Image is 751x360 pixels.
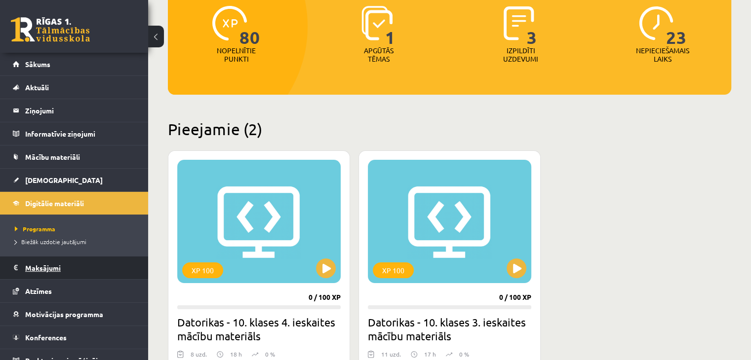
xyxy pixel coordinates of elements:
p: Nepieciešamais laiks [636,46,689,63]
a: Biežāk uzdotie jautājumi [15,237,138,246]
legend: Informatīvie ziņojumi [25,122,136,145]
a: Sākums [13,53,136,75]
h2: Pieejamie (2) [168,119,731,139]
img: icon-xp-0682a9bc20223a9ccc6f5883a126b849a74cddfe5390d2b41b4391c66f2066e7.svg [212,6,247,40]
a: [DEMOGRAPHIC_DATA] [13,169,136,191]
a: Aktuāli [13,76,136,99]
p: Izpildīti uzdevumi [501,46,540,63]
div: XP 100 [182,262,223,278]
p: 18 h [230,350,242,359]
h2: Datorikas - 10. klases 3. ieskaites mācību materiāls [368,315,531,343]
p: 0 % [459,350,469,359]
a: Informatīvie ziņojumi [13,122,136,145]
p: 0 % [265,350,275,359]
span: Programma [15,225,55,233]
span: Sākums [25,60,50,69]
legend: Ziņojumi [25,99,136,122]
span: Motivācijas programma [25,310,103,319]
img: icon-learned-topics-4a711ccc23c960034f471b6e78daf4a3bad4a20eaf4de84257b87e66633f6470.svg [361,6,393,40]
span: [DEMOGRAPHIC_DATA] [25,176,103,184]
a: Atzīmes [13,280,136,302]
span: 1 [385,6,395,46]
span: Atzīmes [25,287,52,295]
span: Konferences [25,333,67,342]
span: 3 [527,6,537,46]
p: Apgūtās tēmas [359,46,398,63]
p: 17 h [424,350,436,359]
a: Mācību materiāli [13,145,136,168]
span: 23 [666,6,687,46]
p: Nopelnītie punkti [217,46,256,63]
a: Digitālie materiāli [13,192,136,215]
h2: Datorikas - 10. klases 4. ieskaites mācību materiāls [177,315,341,343]
a: Maksājumi [13,256,136,279]
a: Rīgas 1. Tālmācības vidusskola [11,17,90,42]
a: Konferences [13,326,136,349]
span: Aktuāli [25,83,49,92]
legend: Maksājumi [25,256,136,279]
img: icon-completed-tasks-ad58ae20a441b2904462921112bc710f1caf180af7a3daa7317a5a94f2d26646.svg [504,6,534,40]
a: Ziņojumi [13,99,136,122]
span: 80 [239,6,260,46]
a: Motivācijas programma [13,303,136,325]
a: Programma [15,224,138,233]
span: Biežāk uzdotie jautājumi [15,238,86,246]
img: icon-clock-7be60019b62300814b6bd22b8e044499b485619524d84068768e800edab66f18.svg [639,6,673,40]
div: XP 100 [373,262,414,278]
span: Digitālie materiāli [25,199,84,208]
span: Mācību materiāli [25,152,80,161]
